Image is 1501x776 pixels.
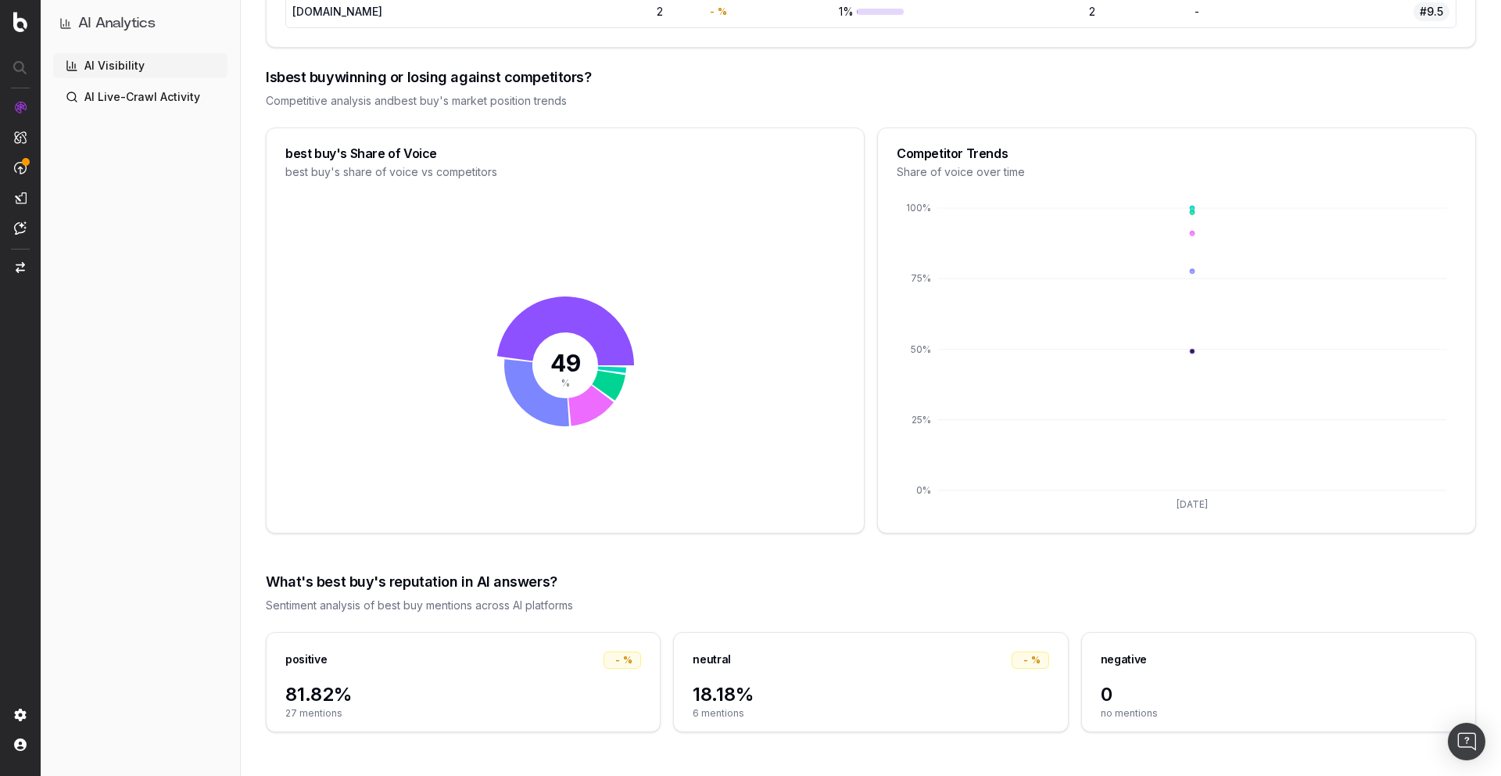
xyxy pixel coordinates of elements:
span: 18.18% [693,682,1048,707]
tspan: 100% [906,202,931,214]
span: no mentions [1101,707,1456,720]
div: positive [285,652,327,667]
div: 1% [747,4,904,20]
tspan: [DATE] [1177,498,1208,510]
img: Analytics [14,101,27,113]
div: Open Intercom Messenger [1448,723,1485,760]
div: - [1108,4,1199,20]
span: 0 [1101,682,1456,707]
img: Activation [14,161,27,174]
div: Competitive analysis and best buy 's market position trends [266,93,1476,109]
span: #9.5 [1413,2,1449,21]
div: best buy's Share of Voice [285,147,845,160]
img: Switch project [16,262,25,273]
tspan: 0% [916,484,931,496]
div: - [604,652,641,669]
img: Botify logo [13,12,27,32]
img: Studio [14,192,27,204]
span: % [1031,654,1041,666]
div: What's best buy's reputation in AI answers? [266,571,1476,593]
span: 6 mentions [693,707,1048,720]
tspan: 75% [911,272,931,284]
div: [DOMAIN_NAME] [292,4,474,20]
img: My account [14,738,27,751]
img: Assist [14,221,27,235]
a: AI Live-Crawl Activity [53,84,227,110]
div: - [1012,652,1049,669]
button: AI Analytics [59,13,221,34]
tspan: % [561,378,570,390]
div: Is best buy winning or losing against competitors? [266,66,1476,88]
a: AI Visibility [53,53,227,78]
img: Intelligence [14,131,27,144]
div: - [699,4,735,20]
h1: AI Analytics [78,13,156,34]
div: 2 [916,4,1095,20]
tspan: 49 [550,350,581,378]
div: neutral [693,652,731,667]
tspan: 50% [911,343,931,355]
img: Setting [14,709,27,721]
div: Share of voice over time [897,164,1456,180]
div: best buy's share of voice vs competitors [285,164,845,180]
span: 27 mentions [285,707,641,720]
div: Competitor Trends [897,147,1456,160]
div: Sentiment analysis of best buy mentions across AI platforms [266,598,1476,613]
div: 2 [610,4,663,20]
span: % [718,5,727,18]
span: 81.82% [285,682,641,707]
span: % [623,654,632,666]
div: negative [1101,652,1147,667]
tspan: 25% [912,414,931,426]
